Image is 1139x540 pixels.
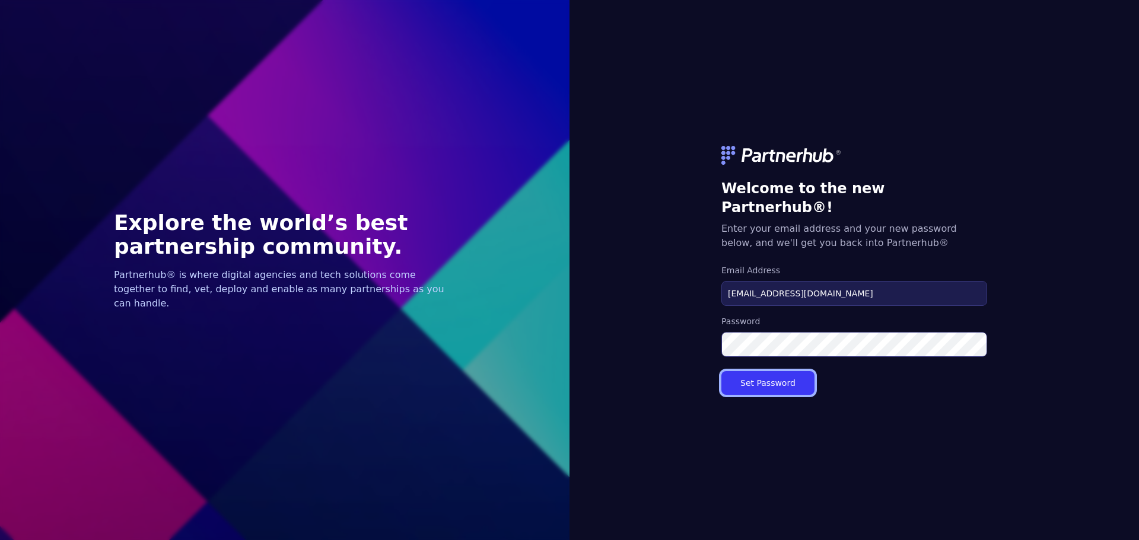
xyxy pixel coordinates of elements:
h1: Explore the world’s best partnership community. [114,211,456,258]
label: Password [721,315,987,327]
h3: Welcome to the new Partnerhub®! [721,179,987,217]
h5: Enter your email address and your new password below, and we'll get you back into Partnerhub® [721,222,987,250]
input: Enter your email [721,281,987,306]
label: Email Address [721,264,987,276]
p: Partnerhub® is where digital agencies and tech solutions come together to find, vet, deploy and e... [114,268,456,311]
img: logo [721,146,842,165]
button: Set Password [721,371,815,395]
